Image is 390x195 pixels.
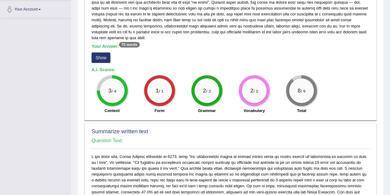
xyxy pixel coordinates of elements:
label: Content [105,108,120,114]
big: 1 [156,87,159,94]
sup: 70 words [119,42,139,48]
big: 3 [108,87,112,94]
b: A.I. Scores: [92,67,115,72]
big: 8 [298,87,301,94]
a: Your Account [0,1,71,16]
button: Show [92,52,110,63]
h4: Question Text: [92,138,370,143]
small: / 9 [301,89,306,94]
label: Form [154,108,165,114]
small: / 1 [159,89,164,94]
small: / 2 [254,89,258,94]
big: 2 [250,87,254,94]
h2: Summarize written text [92,129,370,135]
small: / 4 [111,89,116,94]
label: Total [297,108,306,114]
b: Your Answer: [92,44,140,49]
small: / 2 [206,89,211,94]
label: Vocabulary [243,108,265,114]
label: Grammar [198,108,216,114]
big: 2 [203,87,206,94]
